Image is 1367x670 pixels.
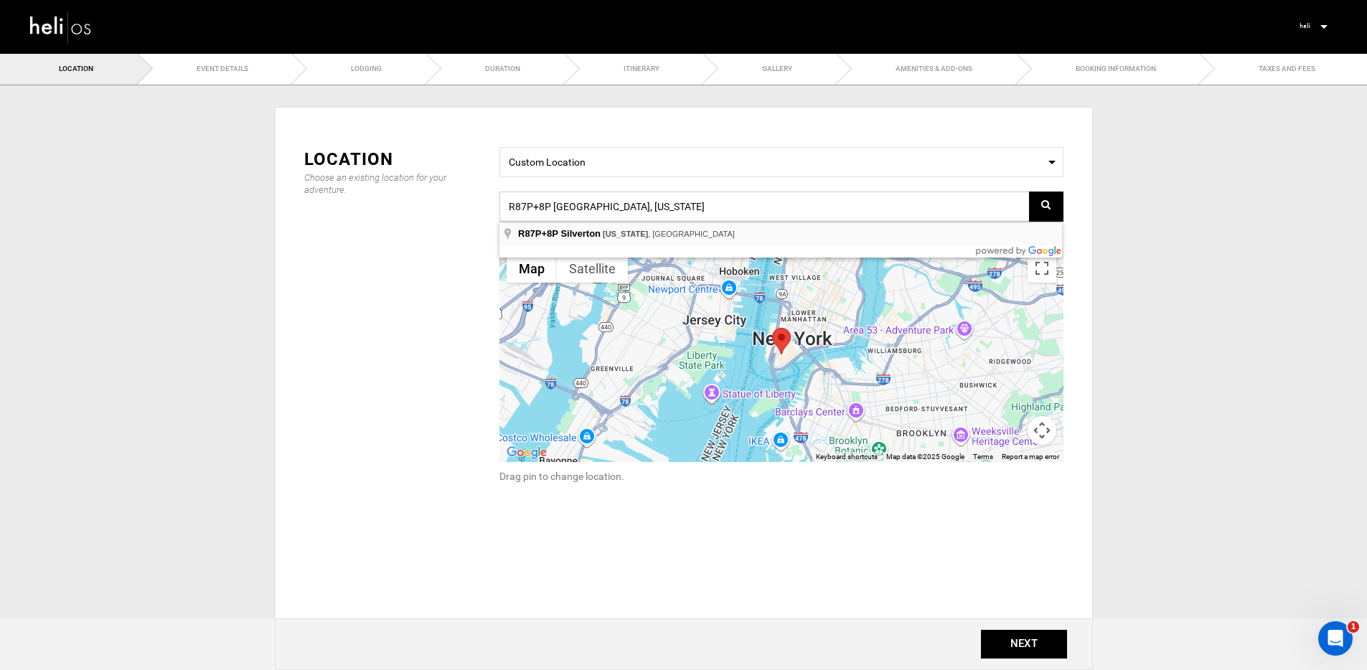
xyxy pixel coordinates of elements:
[518,228,601,239] span: R87P+8P Silverton
[499,192,1063,222] input: Search
[1348,621,1359,633] span: 1
[1294,15,1315,37] img: 7b8205e9328a03c7eaaacec4a25d2b25.jpeg
[304,171,478,196] div: Choose an existing location for your adventure.
[603,230,648,238] span: [US_STATE]
[886,453,964,461] span: Map data ©2025 Google
[503,443,550,462] a: Open this area in Google Maps (opens a new window)
[981,630,1067,659] button: NEXT
[499,469,1063,483] div: Drag pin to change location.
[59,65,93,72] span: Location
[304,147,478,171] div: Location
[509,151,1054,169] span: Custom Location
[507,254,557,283] button: Show street map
[29,8,93,46] img: heli-logo
[603,230,735,238] span: , [GEOGRAPHIC_DATA]
[1318,621,1353,656] iframe: Intercom live chat
[816,452,878,462] button: Keyboard shortcuts
[1028,416,1056,445] button: Map camera controls
[503,443,550,462] img: Google
[499,147,1063,177] span: Select box activate
[557,254,628,283] button: Show satellite imagery
[1002,453,1059,461] a: Report a map error
[973,453,993,461] a: Terms (opens in new tab)
[1028,254,1056,283] button: Toggle fullscreen view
